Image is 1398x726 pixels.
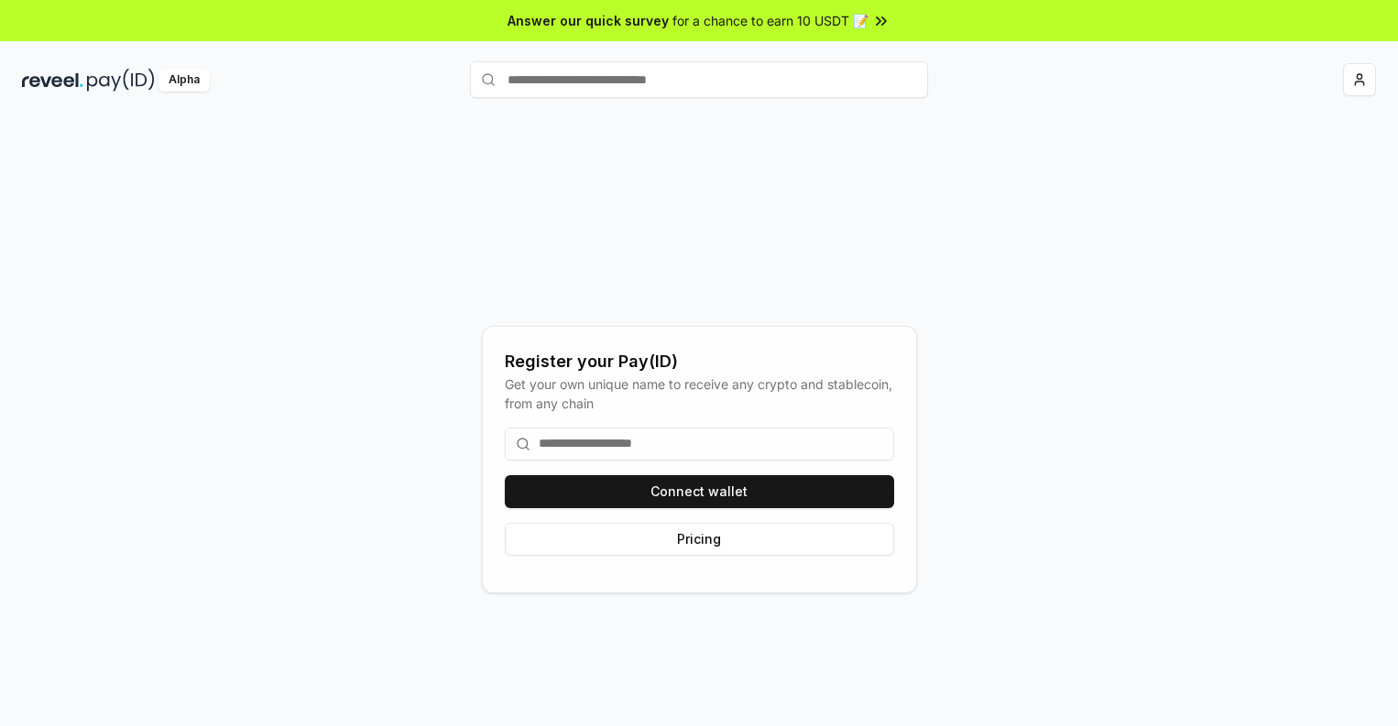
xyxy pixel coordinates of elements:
span: Answer our quick survey [508,11,669,30]
div: Get your own unique name to receive any crypto and stablecoin, from any chain [505,374,894,413]
img: reveel_dark [22,69,83,92]
div: Register your Pay(ID) [505,349,894,374]
button: Pricing [505,523,894,556]
span: for a chance to earn 10 USDT 📝 [672,11,868,30]
img: pay_id [87,69,155,92]
button: Connect wallet [505,475,894,508]
div: Alpha [158,69,210,92]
